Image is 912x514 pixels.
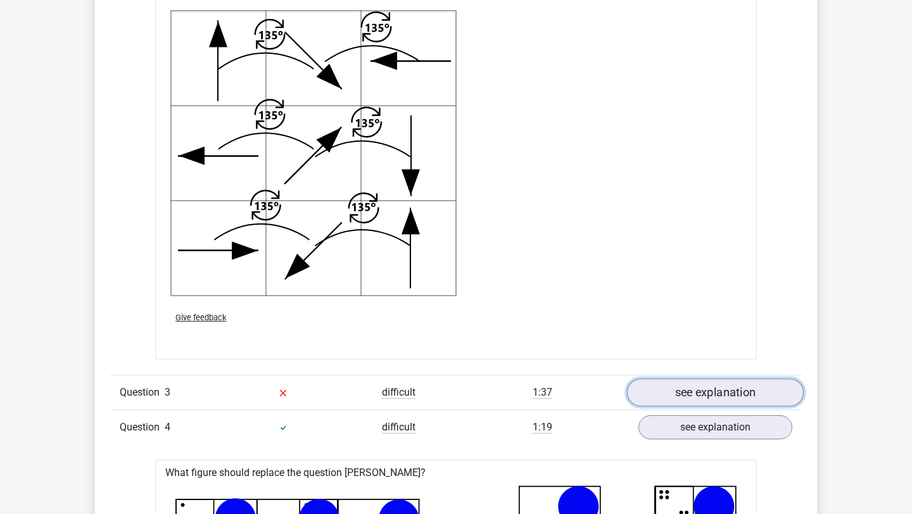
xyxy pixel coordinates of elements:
[120,385,165,400] span: Question
[627,379,804,406] a: see explanation
[120,420,165,435] span: Question
[165,421,170,433] span: 4
[382,421,415,434] span: difficult
[382,386,415,399] span: difficult
[638,415,792,439] a: see explanation
[533,421,552,434] span: 1:19
[165,386,170,398] span: 3
[533,386,552,399] span: 1:37
[175,313,226,322] span: Give feedback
